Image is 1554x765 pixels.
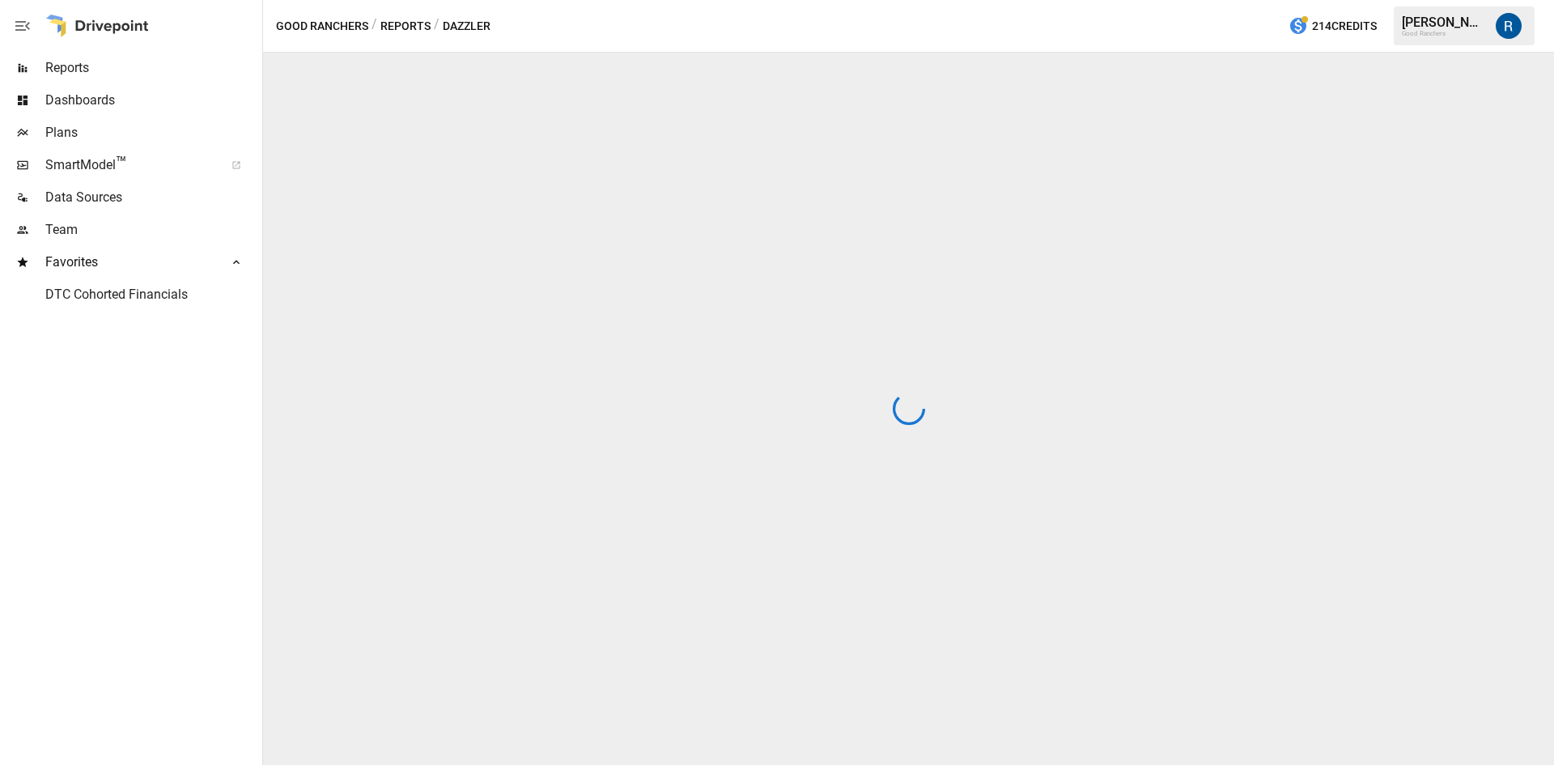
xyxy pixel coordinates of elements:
[45,123,259,142] span: Plans
[1402,30,1486,37] div: Good Ranchers
[1282,11,1383,41] button: 214Credits
[1486,3,1531,49] button: Roman Romero
[276,16,368,36] button: Good Ranchers
[116,153,127,173] span: ™
[45,58,259,78] span: Reports
[372,16,377,36] div: /
[1312,16,1377,36] span: 214 Credits
[1496,13,1522,39] img: Roman Romero
[45,155,214,175] span: SmartModel
[1402,15,1486,30] div: [PERSON_NAME]
[380,16,431,36] button: Reports
[434,16,439,36] div: /
[45,91,259,110] span: Dashboards
[45,285,259,304] span: DTC Cohorted Financials
[45,188,259,207] span: Data Sources
[45,220,259,240] span: Team
[45,253,214,272] span: Favorites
